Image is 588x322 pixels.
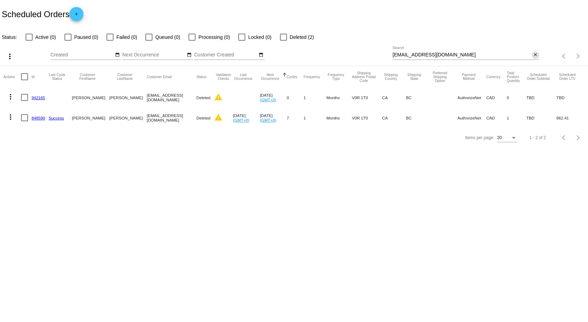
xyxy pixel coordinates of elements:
mat-cell: 962.41 [556,108,584,128]
span: 20 [497,135,502,140]
a: Success [49,116,64,120]
input: Next Occurrence [122,52,185,58]
input: Created [50,52,114,58]
span: Queued (0) [155,33,180,41]
button: Previous page [557,49,571,63]
button: Change sorting for PreferredShippingOption [429,71,451,83]
span: Deleted [197,95,211,100]
input: Customer Created [194,52,257,58]
button: Change sorting for ShippingState [406,73,423,81]
mat-cell: 0 [287,87,303,108]
input: Search [392,52,532,58]
span: Deleted [197,116,211,120]
span: Active (0) [35,33,56,41]
mat-icon: more_vert [6,52,14,61]
button: Change sorting for ShippingCountry [382,73,399,81]
mat-cell: [EMAIL_ADDRESS][DOMAIN_NAME] [147,87,197,108]
mat-icon: add [72,12,81,20]
button: Change sorting for LastProcessingCycleId [49,73,66,81]
button: Change sorting for Id [32,75,34,79]
mat-header-cell: Actions [4,66,21,87]
mat-header-cell: Total Product Quantity [507,66,526,87]
a: (GMT+0) [260,97,276,102]
mat-icon: warning [214,113,223,122]
mat-cell: 1 [303,87,326,108]
mat-icon: date_range [259,52,264,58]
button: Change sorting for PaymentMethod.Type [458,73,480,81]
mat-cell: AuthorizeNet [458,87,486,108]
mat-cell: AuthorizeNet [458,108,486,128]
mat-icon: close [533,52,538,58]
mat-cell: V0R 1T0 [352,108,382,128]
button: Change sorting for LifetimeValue [556,73,578,81]
span: Paused (0) [74,33,98,41]
mat-icon: date_range [187,52,192,58]
mat-cell: TBD [526,108,556,128]
mat-cell: Months [327,87,352,108]
button: Next page [571,131,585,145]
mat-cell: [PERSON_NAME] [109,87,147,108]
span: Processing (0) [198,33,230,41]
div: 1 - 2 of 2 [529,135,546,140]
mat-cell: Months [327,108,352,128]
mat-cell: [DATE] [233,108,260,128]
button: Change sorting for CustomerEmail [147,75,172,79]
a: (GMT+0) [233,118,249,122]
mat-cell: CAD [486,87,507,108]
mat-cell: BC [406,108,429,128]
mat-cell: TBD [556,87,584,108]
button: Previous page [557,131,571,145]
button: Change sorting for CustomerLastName [109,73,141,81]
mat-cell: CA [382,108,406,128]
h2: Scheduled Orders [2,7,83,21]
button: Change sorting for NextOccurrenceUtc [260,73,281,81]
mat-cell: [PERSON_NAME] [109,108,147,128]
mat-cell: V0R 1T0 [352,87,382,108]
a: 942165 [32,95,45,100]
mat-cell: [PERSON_NAME] [72,108,109,128]
mat-select: Items per page: [497,136,517,141]
mat-cell: CA [382,87,406,108]
button: Next page [571,49,585,63]
mat-icon: date_range [115,52,120,58]
button: Change sorting for CustomerFirstName [72,73,103,81]
span: Status: [2,34,17,40]
mat-cell: [EMAIL_ADDRESS][DOMAIN_NAME] [147,108,197,128]
mat-cell: [PERSON_NAME] [72,87,109,108]
button: Change sorting for Subtotal [526,73,550,81]
mat-cell: CAD [486,108,507,128]
mat-icon: more_vert [6,93,15,101]
mat-icon: more_vert [6,113,15,121]
mat-icon: warning [214,93,223,101]
mat-cell: 1 [507,108,526,128]
mat-cell: [DATE] [260,87,287,108]
a: 848590 [32,116,45,120]
mat-cell: [DATE] [260,108,287,128]
button: Change sorting for CurrencyIso [486,75,501,79]
span: Deleted (2) [290,33,314,41]
span: Locked (0) [248,33,271,41]
mat-cell: 7 [287,108,303,128]
button: Change sorting for LastOccurrenceUtc [233,73,254,81]
mat-cell: TBD [526,87,556,108]
button: Change sorting for Cycles [287,75,297,79]
button: Change sorting for Frequency [303,75,320,79]
div: Items per page: [465,135,494,140]
mat-cell: 1 [303,108,326,128]
button: Clear [532,52,539,59]
a: (GMT+0) [260,118,276,122]
mat-header-cell: Validation Checks [214,66,233,87]
mat-cell: 0 [507,87,526,108]
button: Change sorting for FrequencyType [327,73,346,81]
span: Failed (0) [116,33,137,41]
mat-cell: BC [406,87,429,108]
button: Change sorting for ShippingPostcode [352,71,376,83]
button: Change sorting for Status [197,75,206,79]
